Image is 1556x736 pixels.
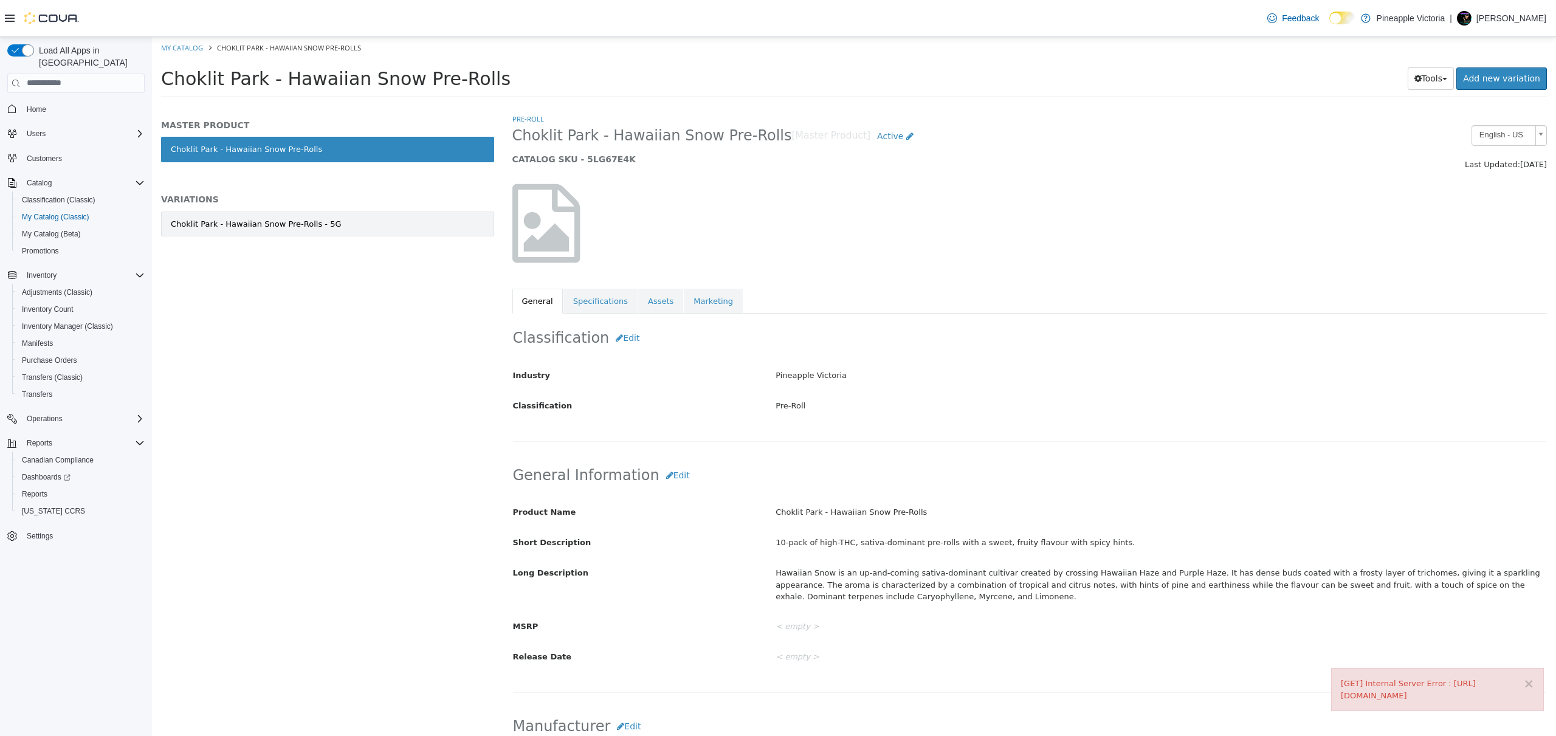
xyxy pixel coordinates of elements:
span: Load All Apps in [GEOGRAPHIC_DATA] [34,44,145,69]
a: [US_STATE] CCRS [17,504,90,518]
a: Assets [486,252,531,277]
a: Add new variation [1304,30,1395,53]
span: My Catalog (Beta) [22,229,81,239]
span: Active [725,94,751,104]
h2: Classification [361,290,1395,312]
img: Cova [24,12,79,24]
span: Settings [27,531,53,541]
a: Canadian Compliance [17,453,98,467]
a: Pre-Roll [360,77,392,86]
button: Operations [2,410,150,427]
span: MSRP [361,585,387,594]
button: Manifests [12,335,150,352]
button: Reports [22,436,57,450]
span: Choklit Park - Hawaiian Snow Pre-Rolls [9,31,359,52]
span: Manifests [17,336,145,351]
span: Transfers [22,390,52,399]
a: Dashboards [12,469,150,486]
a: Inventory Count [17,302,78,317]
p: [PERSON_NAME] [1476,11,1546,26]
a: My Catalog [9,6,51,15]
span: My Catalog (Classic) [17,210,145,224]
span: Promotions [17,244,145,258]
h5: CATALOG SKU - 5LG67E4K [360,117,1132,128]
button: Reports [12,486,150,503]
span: Choklit Park - Hawaiian Snow Pre-Rolls [65,6,209,15]
div: [GET] Internal Server Error : [URL][DOMAIN_NAME] [1189,641,1382,664]
span: Promotions [22,246,59,256]
span: English - US [1320,89,1379,108]
span: Adjustments (Classic) [17,285,145,300]
button: Inventory Count [12,301,150,318]
p: Pineapple Victoria [1377,11,1445,26]
button: Promotions [12,242,150,260]
button: Edit [457,290,494,312]
h2: General Information [361,427,1395,450]
button: Purchase Orders [12,352,150,369]
span: Purchase Orders [17,353,145,368]
a: Specifications [411,252,486,277]
span: Long Description [361,531,436,540]
button: Catalog [2,174,150,191]
h5: MASTER PRODUCT [9,83,342,94]
span: Manifests [22,339,53,348]
span: Home [27,105,46,114]
nav: Complex example [7,95,145,577]
div: Choklit Park - Hawaiian Snow Pre-Rolls [614,465,1403,486]
span: [DATE] [1368,123,1395,132]
span: Classification (Classic) [17,193,145,207]
button: Transfers [12,386,150,403]
span: Canadian Compliance [22,455,94,465]
button: [US_STATE] CCRS [12,503,150,520]
span: Last Updated: [1313,123,1368,132]
button: Reports [2,435,150,452]
span: Canadian Compliance [17,453,145,467]
div: Choklit Park - Hawaiian Snow Pre-Rolls - 5G [19,181,189,193]
span: Users [22,126,145,141]
div: < empty > [614,610,1403,631]
span: Release Date [361,615,420,624]
button: Customers [2,150,150,167]
span: Settings [22,528,145,543]
a: My Catalog (Classic) [17,210,94,224]
span: Adjustments (Classic) [22,287,92,297]
a: My Catalog (Beta) [17,227,86,241]
a: Purchase Orders [17,353,82,368]
button: Users [2,125,150,142]
a: Transfers [17,387,57,402]
span: Choklit Park - Hawaiian Snow Pre-Rolls [360,89,640,108]
button: Users [22,126,50,141]
span: Transfers (Classic) [22,373,83,382]
a: Settings [22,529,58,543]
span: Washington CCRS [17,504,145,518]
span: Customers [22,151,145,166]
button: × [1371,641,1382,653]
span: Inventory Count [17,302,145,317]
span: Inventory Manager (Classic) [17,319,145,334]
a: Adjustments (Classic) [17,285,97,300]
span: Purchase Orders [22,356,77,365]
span: Reports [22,436,145,450]
span: Catalog [27,178,52,188]
button: Operations [22,411,67,426]
a: Transfers (Classic) [17,370,88,385]
span: Dashboards [22,472,71,482]
button: Inventory Manager (Classic) [12,318,150,335]
input: Dark Mode [1329,12,1355,24]
a: Promotions [17,244,64,258]
span: Operations [27,414,63,424]
span: Catalog [22,176,145,190]
button: Tools [1256,30,1303,53]
span: [US_STATE] CCRS [22,506,85,516]
span: Users [27,129,46,139]
span: Operations [22,411,145,426]
button: Inventory [22,268,61,283]
button: Edit [458,678,495,701]
div: Hawaiian Snow is an up-and-coming sativa-dominant cultivar created by crossing Hawaiian Haze and ... [614,526,1403,570]
button: Canadian Compliance [12,452,150,469]
a: General [360,252,411,277]
span: Dashboards [17,470,145,484]
div: Pre-Roll [614,359,1403,380]
button: Home [2,100,150,118]
a: Dashboards [17,470,75,484]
